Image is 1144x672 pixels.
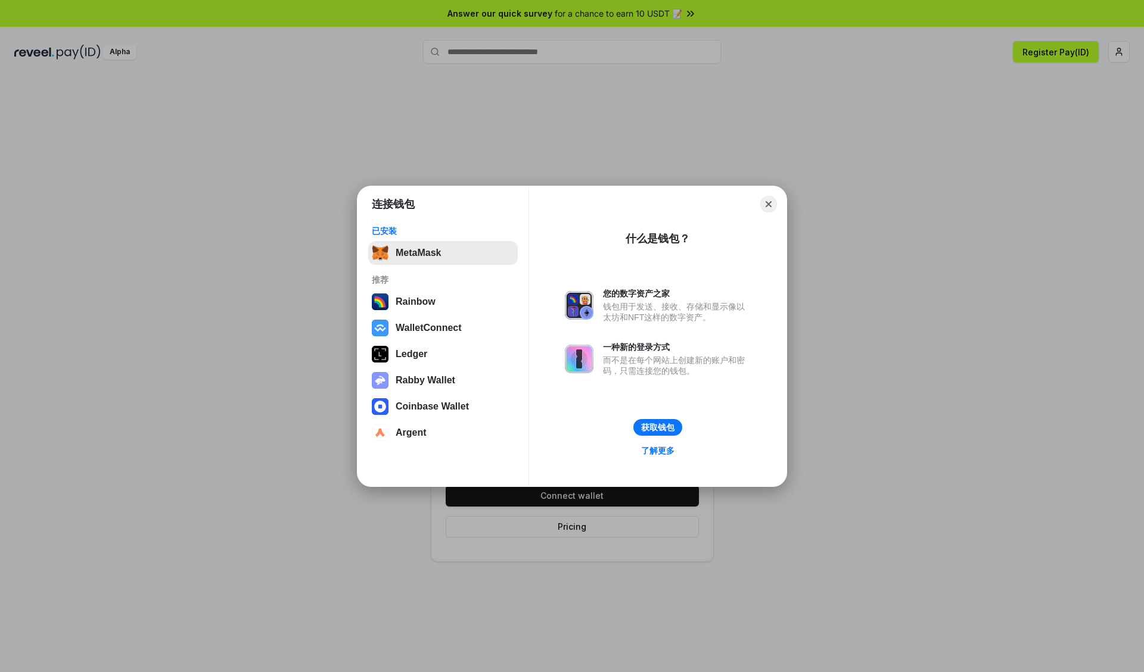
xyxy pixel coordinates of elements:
[372,245,388,261] img: svg+xml,%3Csvg%20fill%3D%22none%22%20height%3D%2233%22%20viewBox%3D%220%200%2035%2033%22%20width%...
[626,232,690,246] div: 什么是钱包？
[372,197,415,211] h1: 连接钱包
[396,427,427,438] div: Argent
[372,293,388,310] img: svg+xml,%3Csvg%20width%3D%22120%22%20height%3D%22120%22%20viewBox%3D%220%200%20120%20120%22%20fil...
[368,395,518,418] button: Coinbase Wallet
[396,401,469,412] div: Coinbase Wallet
[396,296,436,307] div: Rainbow
[603,355,751,376] div: 而不是在每个网站上创建新的账户和密码，只需连接您的钱包。
[396,349,427,360] div: Ledger
[641,445,674,456] div: 了解更多
[372,372,388,389] img: svg+xml,%3Csvg%20xmlns%3D%22http%3A%2F%2Fwww.w3.org%2F2000%2Fsvg%22%20fill%3D%22none%22%20viewBox...
[396,375,455,386] div: Rabby Wallet
[633,419,682,436] button: 获取钱包
[372,346,388,362] img: svg+xml,%3Csvg%20xmlns%3D%22http%3A%2F%2Fwww.w3.org%2F2000%2Fsvg%22%20width%3D%2228%22%20height%3...
[603,301,751,323] div: 钱包用于发送、接收、存储和显示像以太坊和NFT这样的数字资产。
[368,316,518,340] button: WalletConnect
[760,196,777,212] button: Close
[603,288,751,299] div: 您的数字资产之家
[372,398,388,415] img: svg+xml,%3Csvg%20width%3D%2228%22%20height%3D%2228%22%20viewBox%3D%220%200%2028%2028%22%20fill%3D...
[372,424,388,441] img: svg+xml,%3Csvg%20width%3D%2228%22%20height%3D%2228%22%20viewBox%3D%220%200%2028%2028%22%20fill%3D...
[641,422,674,433] div: 获取钱包
[372,274,514,285] div: 推荐
[368,421,518,445] button: Argent
[565,291,593,320] img: svg+xml,%3Csvg%20xmlns%3D%22http%3A%2F%2Fwww.w3.org%2F2000%2Fsvg%22%20fill%3D%22none%22%20viewBox...
[396,323,462,333] div: WalletConnect
[372,226,514,236] div: 已安装
[368,241,518,265] button: MetaMask
[634,443,682,458] a: 了解更多
[603,342,751,352] div: 一种新的登录方式
[368,290,518,314] button: Rainbow
[368,368,518,392] button: Rabby Wallet
[396,248,441,258] div: MetaMask
[372,320,388,336] img: svg+xml,%3Csvg%20width%3D%2228%22%20height%3D%2228%22%20viewBox%3D%220%200%2028%2028%22%20fill%3D...
[565,345,593,373] img: svg+xml,%3Csvg%20xmlns%3D%22http%3A%2F%2Fwww.w3.org%2F2000%2Fsvg%22%20fill%3D%22none%22%20viewBox...
[368,342,518,366] button: Ledger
